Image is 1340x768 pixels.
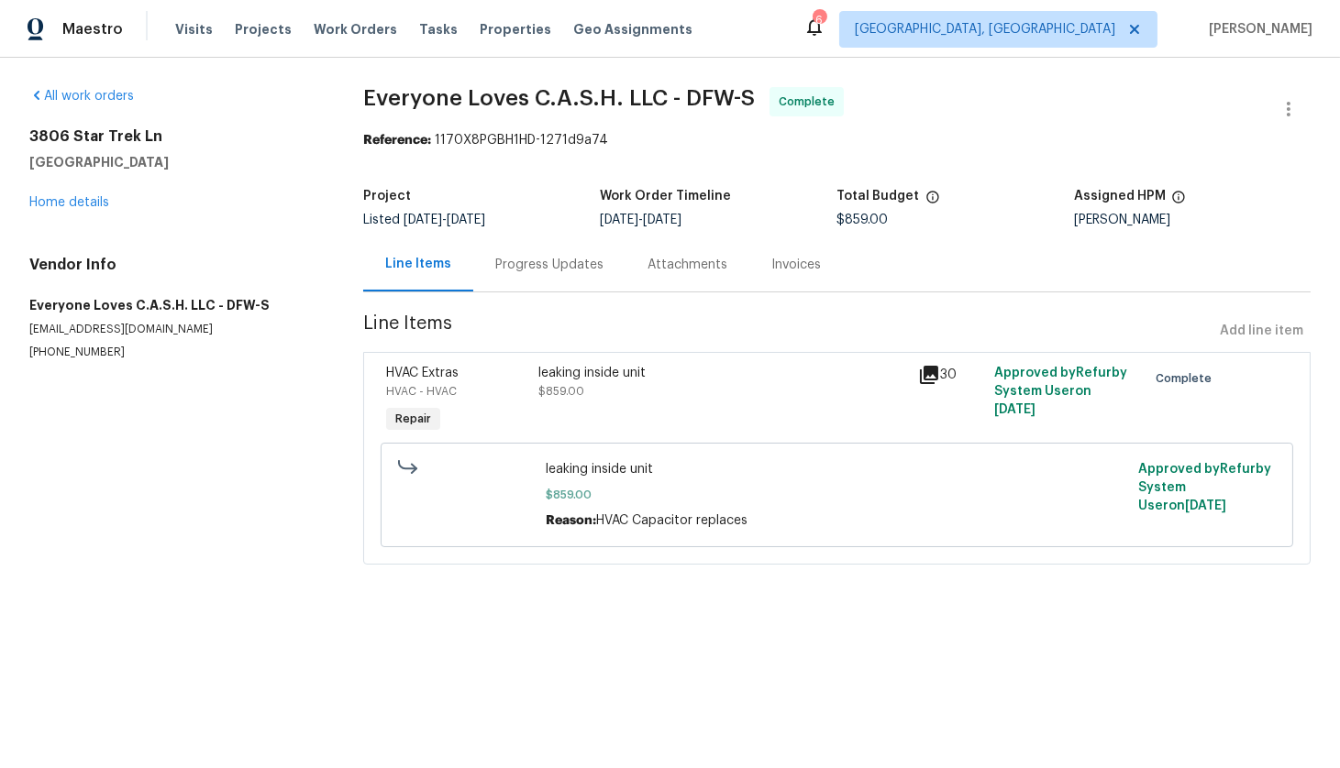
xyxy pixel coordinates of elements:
[29,196,109,209] a: Home details
[29,90,134,103] a: All work orders
[1139,463,1272,512] span: Approved by Refurby System User on
[29,153,319,171] h5: [GEOGRAPHIC_DATA]
[837,190,920,203] h5: Total Budget
[447,214,485,226] span: [DATE]
[385,255,451,273] div: Line Items
[925,190,940,214] span: The total cost of line items that have been proposed by Opendoor. This sum includes line items th...
[363,190,411,203] h5: Project
[600,214,638,226] span: [DATE]
[994,367,1127,416] span: Approved by Refurby System User on
[404,214,442,226] span: [DATE]
[1186,499,1227,512] span: [DATE]
[643,214,681,226] span: [DATE]
[419,23,458,36] span: Tasks
[175,20,213,38] span: Visits
[386,386,457,397] span: HVAC - HVAC
[314,20,397,38] span: Work Orders
[547,486,1128,504] span: $859.00
[994,403,1035,416] span: [DATE]
[388,410,438,428] span: Repair
[29,127,319,146] h2: 3806 Star Trek Ln
[771,256,821,274] div: Invoices
[62,20,123,38] span: Maestro
[480,20,551,38] span: Properties
[573,20,692,38] span: Geo Assignments
[29,322,319,337] p: [EMAIL_ADDRESS][DOMAIN_NAME]
[1156,369,1219,388] span: Complete
[855,20,1115,38] span: [GEOGRAPHIC_DATA], [GEOGRAPHIC_DATA]
[363,314,1213,348] span: Line Items
[648,256,727,274] div: Attachments
[363,87,755,109] span: Everyone Loves C.A.S.H. LLC - DFW-S
[538,364,908,382] div: leaking inside unit
[29,296,319,314] h5: Everyone Loves C.A.S.H. LLC - DFW-S
[495,256,604,274] div: Progress Updates
[1074,190,1166,203] h5: Assigned HPM
[597,514,748,527] span: HVAC Capacitor replaces
[29,256,319,274] h4: Vendor Info
[404,214,485,226] span: -
[1202,20,1312,38] span: [PERSON_NAME]
[235,20,292,38] span: Projects
[918,364,983,386] div: 30
[547,514,597,527] span: Reason:
[600,214,681,226] span: -
[813,11,825,29] div: 6
[363,134,431,147] b: Reference:
[363,214,485,226] span: Listed
[1074,214,1311,226] div: [PERSON_NAME]
[386,367,459,379] span: HVAC Extras
[363,131,1311,149] div: 1170X8PGBH1HD-1271d9a74
[1171,190,1186,214] span: The hpm assigned to this work order.
[547,460,1128,478] span: leaking inside unit
[538,386,584,397] span: $859.00
[779,93,842,111] span: Complete
[29,345,319,360] p: [PHONE_NUMBER]
[600,190,731,203] h5: Work Order Timeline
[837,214,889,226] span: $859.00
